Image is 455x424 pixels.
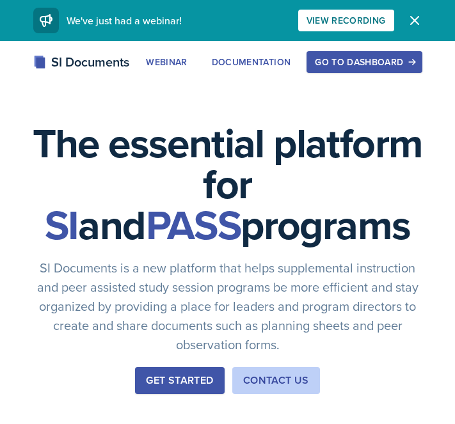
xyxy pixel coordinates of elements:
[307,51,422,73] button: Go to Dashboard
[33,52,129,72] div: SI Documents
[135,367,224,394] button: Get Started
[67,13,182,27] span: We've just had a webinar!
[146,373,213,388] div: Get Started
[315,57,413,67] div: Go to Dashboard
[146,57,187,67] div: Webinar
[138,51,195,73] button: Webinar
[212,57,291,67] div: Documentation
[298,10,394,31] button: View Recording
[204,51,299,73] button: Documentation
[243,373,309,388] div: Contact Us
[232,367,320,394] button: Contact Us
[307,15,386,26] div: View Recording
